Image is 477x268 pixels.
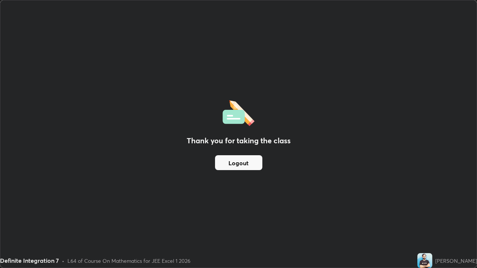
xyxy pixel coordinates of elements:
[187,135,291,146] h2: Thank you for taking the class
[417,253,432,268] img: 41f1aa9c7ca44fd2ad61e2e528ab5424.jpg
[62,257,64,265] div: •
[67,257,190,265] div: L64 of Course On Mathematics for JEE Excel 1 2026
[435,257,477,265] div: [PERSON_NAME]
[215,155,262,170] button: Logout
[222,98,255,126] img: offlineFeedback.1438e8b3.svg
